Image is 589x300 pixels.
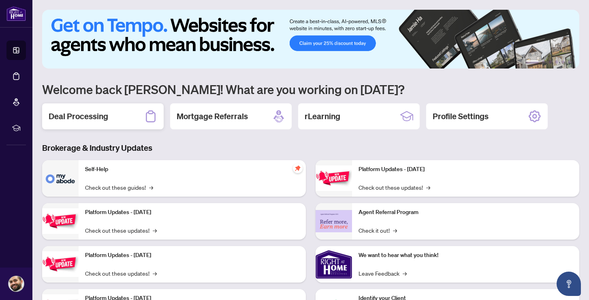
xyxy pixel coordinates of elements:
[316,210,352,232] img: Agent Referral Program
[526,60,539,64] button: 1
[85,251,299,260] p: Platform Updates - [DATE]
[542,60,545,64] button: 2
[42,160,79,197] img: Self-Help
[568,60,571,64] button: 6
[42,10,579,69] img: Slide 0
[305,111,340,122] h2: rLearning
[85,208,299,217] p: Platform Updates - [DATE]
[359,165,573,174] p: Platform Updates - [DATE]
[548,60,552,64] button: 3
[293,163,303,173] span: pushpin
[177,111,248,122] h2: Mortgage Referrals
[316,165,352,191] img: Platform Updates - June 23, 2025
[85,183,153,192] a: Check out these guides!→
[42,208,79,234] img: Platform Updates - September 16, 2025
[426,183,430,192] span: →
[49,111,108,122] h2: Deal Processing
[557,272,581,296] button: Open asap
[6,6,26,21] img: logo
[149,183,153,192] span: →
[42,251,79,277] img: Platform Updates - July 21, 2025
[85,165,299,174] p: Self-Help
[153,226,157,235] span: →
[403,269,407,278] span: →
[359,183,430,192] a: Check out these updates!→
[393,226,397,235] span: →
[359,226,397,235] a: Check it out!→
[561,60,565,64] button: 5
[85,269,157,278] a: Check out these updates!→
[359,269,407,278] a: Leave Feedback→
[85,226,157,235] a: Check out these updates!→
[359,208,573,217] p: Agent Referral Program
[153,269,157,278] span: →
[433,111,489,122] h2: Profile Settings
[359,251,573,260] p: We want to hear what you think!
[42,81,579,97] h1: Welcome back [PERSON_NAME]! What are you working on [DATE]?
[316,246,352,283] img: We want to hear what you think!
[9,276,24,291] img: Profile Icon
[555,60,558,64] button: 4
[42,142,579,154] h3: Brokerage & Industry Updates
